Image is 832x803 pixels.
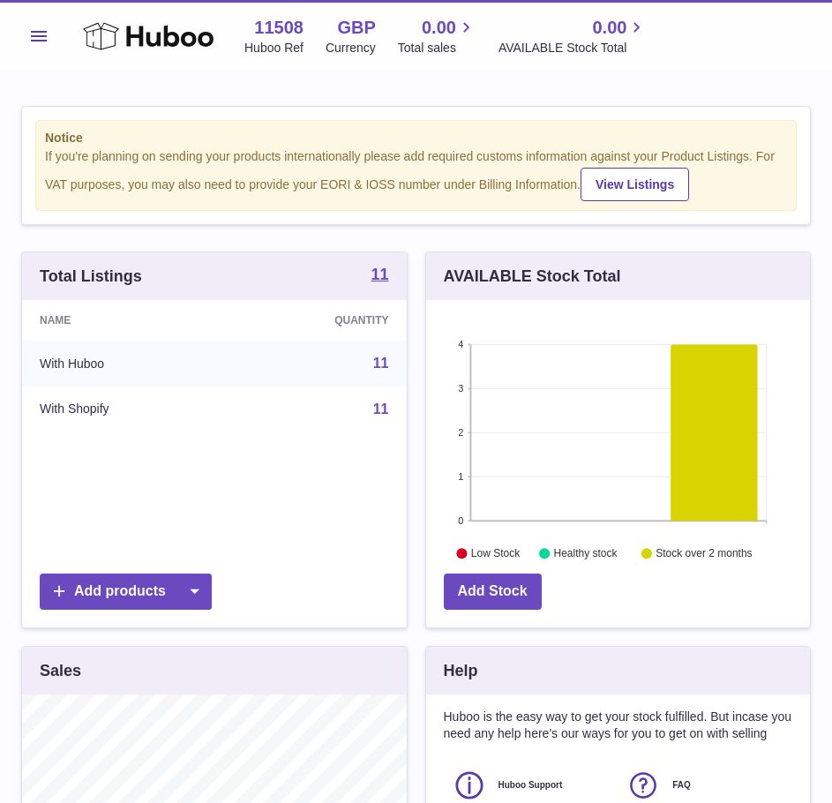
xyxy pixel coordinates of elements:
[371,266,388,286] a: 11
[337,16,375,40] strong: GBP
[326,40,376,56] div: Currency
[581,168,689,201] a: View Listings
[498,16,648,56] a: 0.00 AVAILABLE Stock Total
[45,130,787,146] strong: Notice
[22,300,229,341] th: Name
[498,40,648,56] span: AVAILABLE Stock Total
[45,148,787,201] div: If you're planning on sending your products internationally please add required customs informati...
[553,548,618,560] text: Healthy stock
[371,266,388,282] strong: 11
[444,709,793,742] p: Huboo is the easy way to get your stock fulfilled. But incase you need any help here's our ways f...
[244,40,304,56] div: Huboo Ref
[498,779,563,792] span: Huboo Support
[626,769,783,802] a: FAQ
[229,300,407,341] th: Quantity
[373,356,389,371] a: 11
[22,341,229,386] td: With Huboo
[458,383,463,394] text: 3
[444,266,621,287] h3: AVAILABLE Stock Total
[40,574,212,610] a: Add products
[458,427,463,438] text: 2
[22,386,229,432] td: With Shopify
[40,266,142,287] h3: Total Listings
[373,401,389,417] a: 11
[444,660,478,681] h3: Help
[458,471,463,482] text: 1
[592,16,626,40] span: 0.00
[398,40,476,56] span: Total sales
[672,779,691,792] span: FAQ
[398,16,476,56] a: 0.00 Total sales
[458,515,463,526] text: 0
[444,574,542,610] a: Add Stock
[656,548,752,560] text: Stock over 2 months
[254,16,304,40] strong: 11508
[458,339,463,349] text: 4
[422,16,456,40] span: 0.00
[470,548,520,560] text: Low Stock
[453,769,610,802] a: Huboo Support
[40,660,81,681] h3: Sales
